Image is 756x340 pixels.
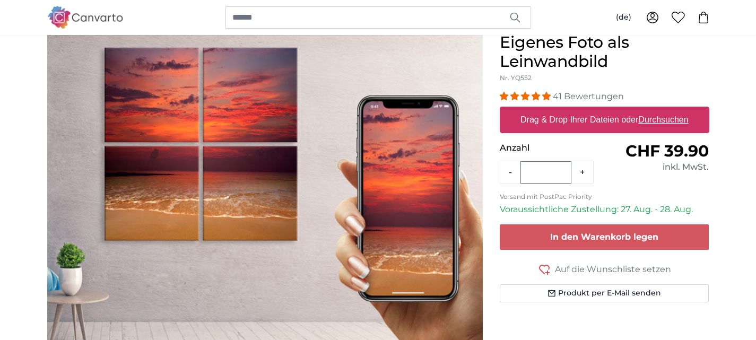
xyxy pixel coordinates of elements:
div: inkl. MwSt. [604,161,709,173]
button: In den Warenkorb legen [500,224,709,250]
img: Canvarto [47,6,124,28]
button: Produkt per E-Mail senden [500,284,709,302]
u: Durchsuchen [638,115,688,124]
button: + [571,162,593,183]
span: 4.98 stars [500,91,553,101]
h1: Eigenes Foto als Leinwandbild [500,33,709,71]
p: Voraussichtliche Zustellung: 27. Aug. - 28. Aug. [500,203,709,216]
button: (de) [607,8,640,27]
button: Auf die Wunschliste setzen [500,263,709,276]
span: In den Warenkorb legen [550,232,658,242]
span: Nr. YQ552 [500,74,532,82]
button: - [500,162,520,183]
span: Auf die Wunschliste setzen [555,263,671,276]
p: Anzahl [500,142,604,154]
span: CHF 39.90 [625,141,709,161]
label: Drag & Drop Ihrer Dateien oder [516,109,693,130]
span: 41 Bewertungen [553,91,624,101]
p: Versand mit PostPac Priority [500,193,709,201]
